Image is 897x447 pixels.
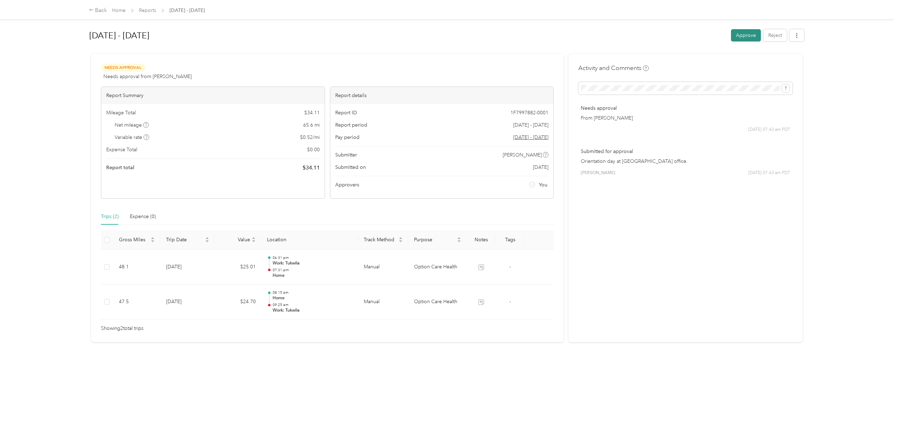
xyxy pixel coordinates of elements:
span: [DATE] - [DATE] [170,7,205,14]
span: caret-down [457,239,461,243]
span: Submitter [335,151,357,159]
span: caret-up [399,236,403,240]
p: Work: Tukwila [273,260,352,267]
span: caret-down [399,239,403,243]
td: $25.01 [215,250,261,285]
div: Back [89,6,107,15]
span: Purpose [414,237,455,243]
p: 07:31 pm [273,268,352,273]
span: Go to pay period [513,134,548,141]
span: Report ID [335,109,357,116]
span: Mileage Total [106,109,136,116]
div: Report details [330,87,554,104]
a: Reports [139,7,156,13]
th: Trip Date [160,230,215,250]
span: caret-down [205,239,209,243]
span: Net mileage [115,121,149,129]
span: Expense Total [106,146,137,153]
button: Reject [763,29,787,41]
span: Showing 2 total trips [101,325,144,332]
th: Notes [467,230,496,250]
td: Manual [358,250,408,285]
span: 1F7997882-0001 [510,109,548,116]
span: [DATE] 07:43 am PDT [748,170,790,176]
span: Track Method [364,237,397,243]
td: [DATE] [160,285,215,320]
span: [PERSON_NAME] [581,170,615,176]
span: Gross Miles [119,237,149,243]
span: 65.6 mi [303,121,320,129]
span: $ 0.52 / mi [300,134,320,141]
th: Gross Miles [113,230,160,250]
p: Home [273,295,352,301]
td: $24.70 [215,285,261,320]
th: Location [261,230,358,250]
h4: Activity and Comments [578,64,649,72]
a: Home [112,7,126,13]
span: Needs approval from [PERSON_NAME] [103,73,192,80]
span: Report period [335,121,367,129]
p: 09:25 am [273,302,352,307]
p: Submitted for approval [581,148,790,155]
h1: Sep 1 - 30, 2025 [89,27,726,44]
span: [DATE] - [DATE] [513,121,548,129]
span: You [539,181,547,189]
p: 08:15 am [273,290,352,295]
span: - [509,299,511,305]
p: From [PERSON_NAME] [581,114,790,122]
p: Orientation day at [GEOGRAPHIC_DATA] office. [581,158,790,165]
span: caret-up [252,236,256,240]
span: Value [221,237,250,243]
p: Needs approval [581,104,790,112]
td: Option Care Health [408,285,466,320]
span: Variable rate [115,134,149,141]
td: Manual [358,285,408,320]
div: Report Summary [101,87,325,104]
span: caret-up [151,236,155,240]
span: [PERSON_NAME] [503,151,542,159]
span: Report total [106,164,134,171]
span: Trip Date [166,237,203,243]
span: caret-up [205,236,209,240]
div: Expense (0) [130,213,156,221]
th: Tags [496,230,525,250]
p: 06:31 pm [273,255,352,260]
span: $ 34.11 [304,109,320,116]
p: Work: Tukwila [273,307,352,314]
p: Home [273,273,352,279]
td: 48.1 [113,250,160,285]
span: Pay period [335,134,360,141]
th: Track Method [358,230,408,250]
span: Approvers [335,181,359,189]
iframe: Everlance-gr Chat Button Frame [858,408,897,447]
td: Option Care Health [408,250,466,285]
span: caret-down [252,239,256,243]
td: 47.5 [113,285,160,320]
div: Trips (2) [101,213,119,221]
th: Value [215,230,261,250]
th: Purpose [408,230,466,250]
span: - [509,264,511,270]
span: Submitted on [335,164,366,171]
span: [DATE] 07:43 am PDT [748,127,790,133]
span: [DATE] [533,164,548,171]
span: $ 0.00 [307,146,320,153]
button: Approve [731,29,761,41]
span: Needs Approval [101,64,145,72]
span: caret-down [151,239,155,243]
span: $ 34.11 [303,164,320,172]
span: caret-up [457,236,461,240]
td: [DATE] [160,250,215,285]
